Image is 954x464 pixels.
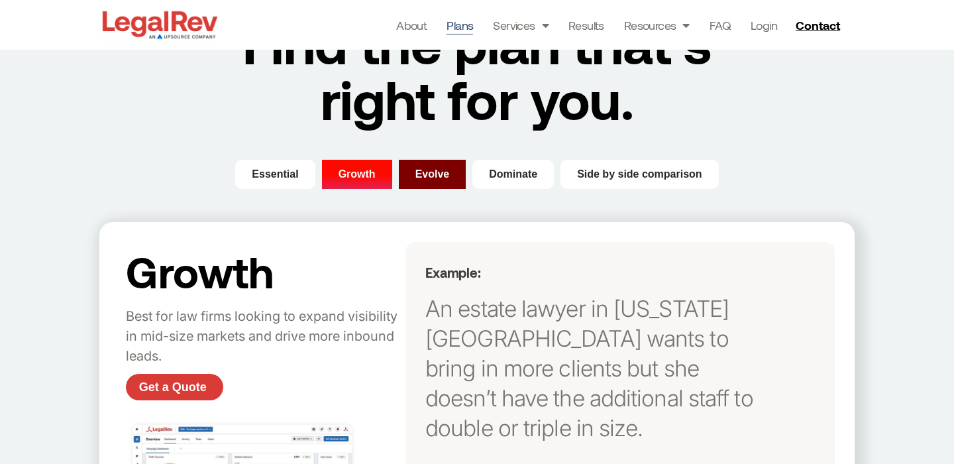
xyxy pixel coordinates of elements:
[139,381,207,393] span: Get a Quote
[415,166,450,182] span: Evolve
[751,16,777,34] a: Login
[126,249,399,294] h2: Growth
[425,294,774,443] p: An estate lawyer in [US_STATE][GEOGRAPHIC_DATA] wants to bring in more clients but she doesn’t ha...
[447,16,473,34] a: Plans
[577,166,702,182] span: Side by side comparison
[796,19,840,31] span: Contact
[489,166,537,182] span: Dominate
[396,16,777,34] nav: Menu
[339,166,376,182] span: Growth
[790,15,849,36] a: Contact
[126,307,399,367] p: Best for law firms looking to expand visibility in mid-size markets and drive more inbound leads.
[425,264,774,280] h5: Example:
[493,16,549,34] a: Services
[624,16,690,34] a: Resources
[126,374,223,400] a: Get a Quote
[568,16,604,34] a: Results
[396,16,427,34] a: About
[710,16,731,34] a: FAQ
[252,166,298,182] span: Essential
[213,15,741,127] h2: Find the plan that's right for you.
